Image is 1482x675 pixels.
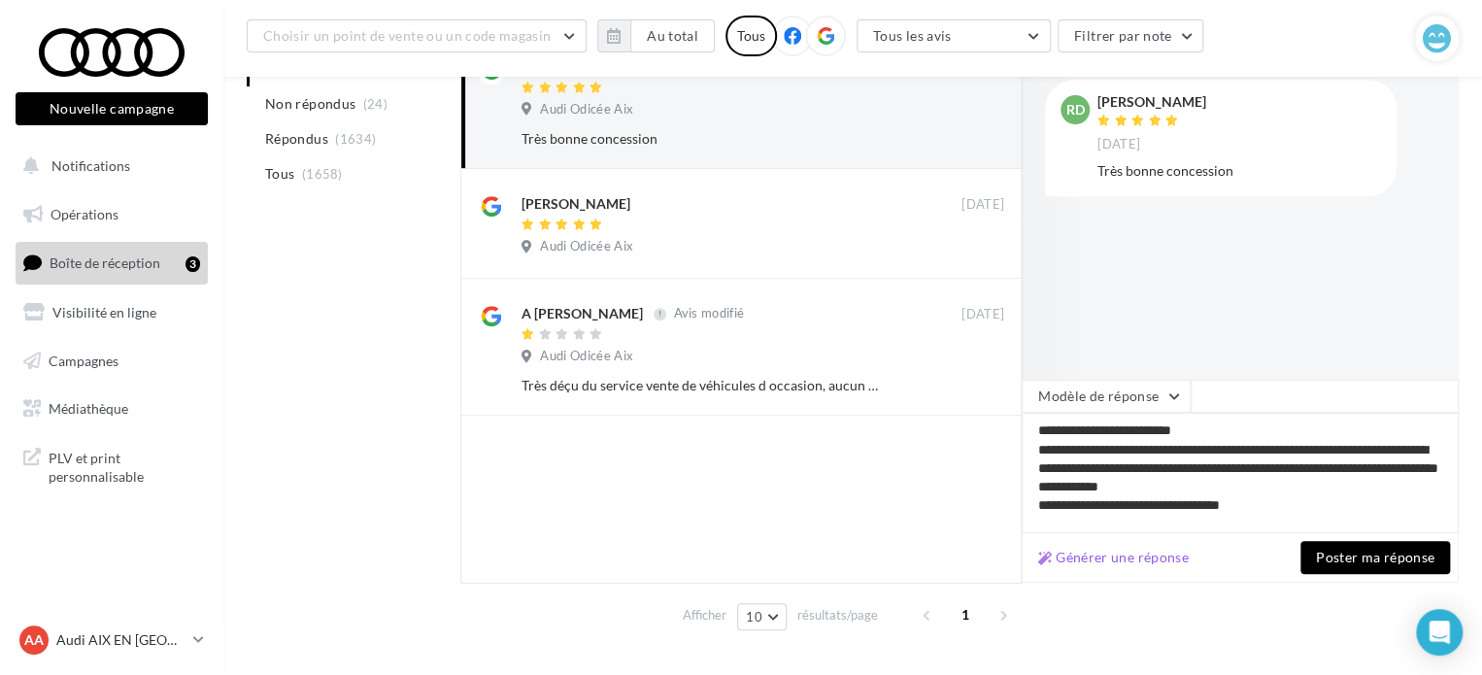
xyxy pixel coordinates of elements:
[12,194,212,235] a: Opérations
[746,609,762,624] span: 10
[737,603,787,630] button: 10
[1097,95,1206,109] div: [PERSON_NAME]
[961,306,1004,323] span: [DATE]
[597,19,715,52] button: Au total
[12,437,212,494] a: PLV et print personnalisable
[12,242,212,284] a: Boîte de réception3
[56,630,185,650] p: Audi AIX EN [GEOGRAPHIC_DATA]
[302,166,343,182] span: (1658)
[185,256,200,272] div: 3
[12,146,204,186] button: Notifications
[335,131,376,147] span: (1634)
[16,92,208,125] button: Nouvelle campagne
[12,341,212,382] a: Campagnes
[50,254,160,271] span: Boîte de réception
[1416,609,1463,656] div: Open Intercom Messenger
[265,164,294,184] span: Tous
[1097,161,1381,181] div: Très bonne concession
[16,622,208,658] a: AA Audi AIX EN [GEOGRAPHIC_DATA]
[683,606,726,624] span: Afficher
[522,304,643,323] div: A [PERSON_NAME]
[1058,19,1204,52] button: Filtrer par note
[1066,100,1085,119] span: rd
[725,16,777,56] div: Tous
[1300,541,1450,574] button: Poster ma réponse
[247,19,587,52] button: Choisir un point de vente ou un code magasin
[522,376,878,395] div: Très déçu du service vente de véhicules d occasion, aucun suivi erreur sur la carte grise et malg...
[263,27,551,44] span: Choisir un point de vente ou un code magasin
[49,445,200,487] span: PLV et print personnalisable
[1097,136,1140,153] span: [DATE]
[540,238,633,255] span: Audi Odicée Aix
[522,194,630,214] div: [PERSON_NAME]
[265,129,328,149] span: Répondus
[540,348,633,365] span: Audi Odicée Aix
[49,352,118,368] span: Campagnes
[24,630,44,650] span: AA
[12,292,212,333] a: Visibilité en ligne
[265,94,355,114] span: Non répondus
[540,101,633,118] span: Audi Odicée Aix
[51,157,130,174] span: Notifications
[52,304,156,321] span: Visibilité en ligne
[873,27,952,44] span: Tous les avis
[12,388,212,429] a: Médiathèque
[950,599,981,630] span: 1
[857,19,1051,52] button: Tous les avis
[673,306,744,321] span: Avis modifié
[797,606,878,624] span: résultats/page
[51,206,118,222] span: Opérations
[630,19,715,52] button: Au total
[1022,380,1191,413] button: Modèle de réponse
[1030,546,1196,569] button: Générer une réponse
[522,129,878,149] div: Très bonne concession
[363,96,387,112] span: (24)
[961,196,1004,214] span: [DATE]
[49,400,128,417] span: Médiathèque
